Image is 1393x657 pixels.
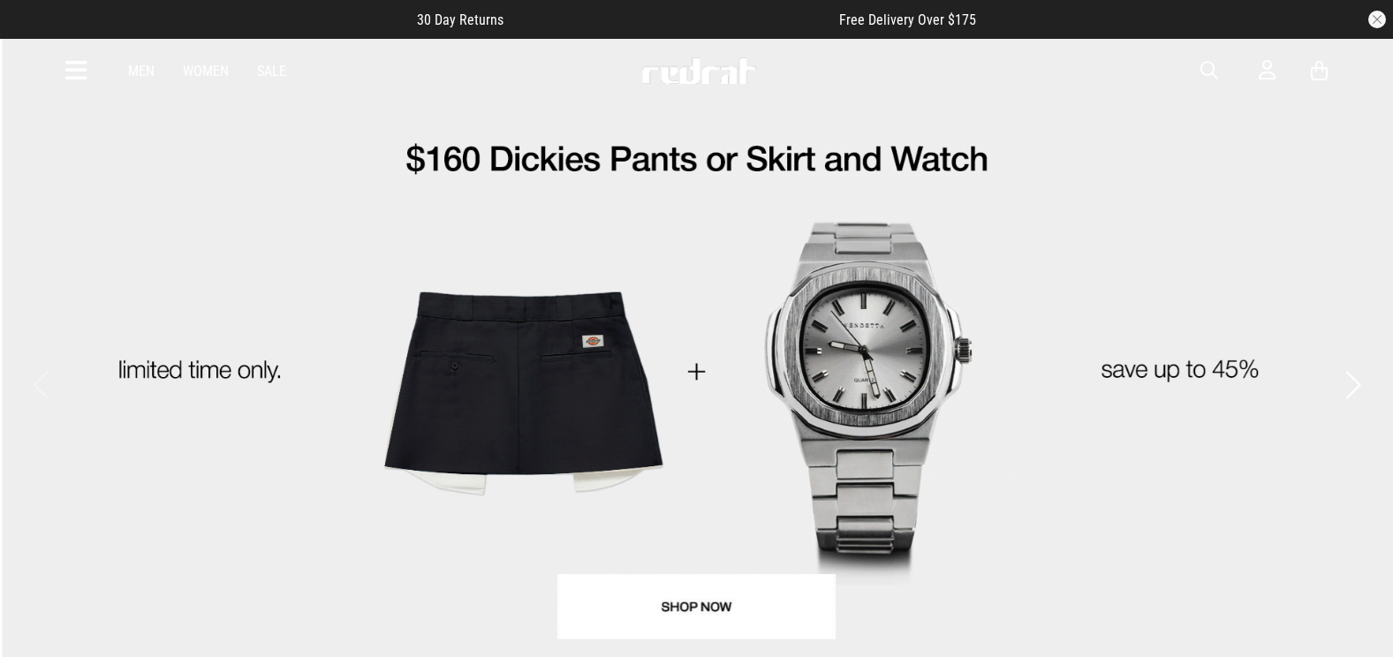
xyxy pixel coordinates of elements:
[640,57,757,84] img: Redrat logo
[417,11,503,28] span: 30 Day Returns
[128,63,155,79] a: Men
[257,63,286,79] a: Sale
[28,366,52,404] button: Previous slide
[1341,366,1365,404] button: Next slide
[539,11,804,28] iframe: Customer reviews powered by Trustpilot
[839,11,976,28] span: Free Delivery Over $175
[183,63,229,79] a: Women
